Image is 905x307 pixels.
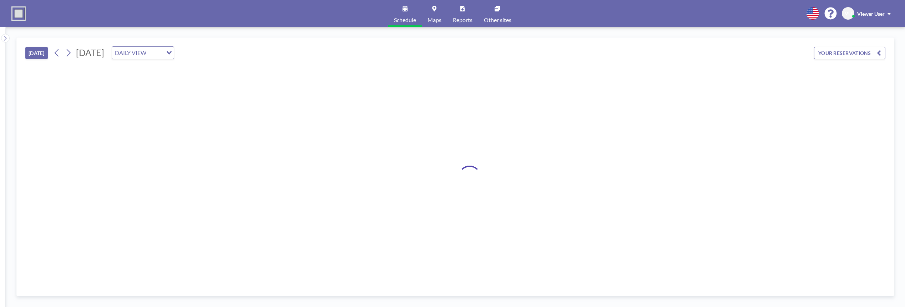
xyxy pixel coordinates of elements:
[11,6,26,21] img: organization-logo
[148,48,162,57] input: Search for option
[112,47,174,59] div: Search for option
[76,47,104,58] span: [DATE]
[857,11,885,17] span: Viewer User
[814,47,885,59] button: YOUR RESERVATIONS
[394,17,416,23] span: Schedule
[25,47,48,59] button: [DATE]
[113,48,148,57] span: DAILY VIEW
[428,17,441,23] span: Maps
[453,17,472,23] span: Reports
[845,10,852,17] span: VU
[484,17,511,23] span: Other sites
